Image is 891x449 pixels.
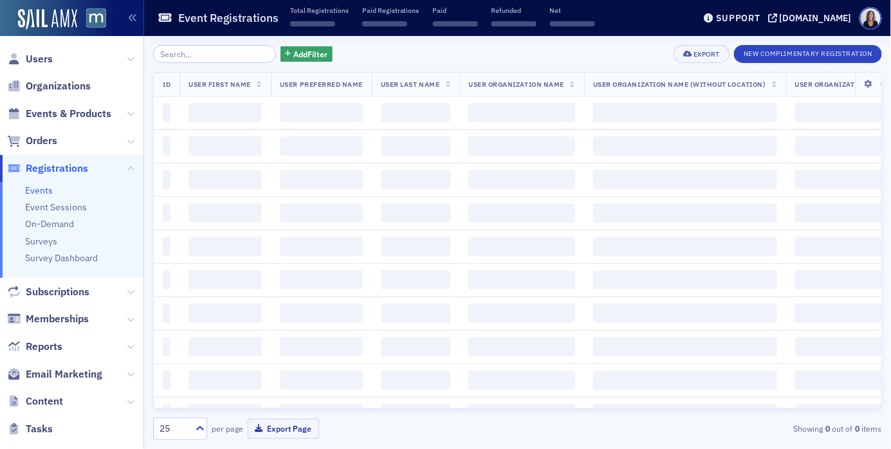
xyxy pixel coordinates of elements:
label: per page [212,423,243,434]
span: ‌ [381,371,450,390]
a: Surveys [25,235,57,247]
div: Showing out of items [648,423,882,434]
span: User First Name [188,80,251,89]
span: ‌ [468,337,575,356]
div: Export [694,51,720,58]
span: User Last Name [381,80,439,89]
span: ‌ [468,237,575,256]
p: Total Registrations [290,6,349,15]
a: On-Demand [25,218,74,230]
a: Orders [7,134,57,148]
span: ‌ [593,337,777,356]
span: Orders [26,134,57,148]
span: ‌ [468,270,575,289]
a: Memberships [7,312,89,326]
span: Events & Products [26,107,111,121]
a: Reports [7,340,62,354]
span: Organizations [26,79,91,93]
span: ‌ [188,170,262,189]
a: Content [7,394,63,408]
span: ‌ [188,203,262,223]
span: ‌ [188,136,262,156]
span: ‌ [163,103,170,122]
span: ‌ [188,404,262,423]
span: ‌ [381,103,450,122]
span: ‌ [163,404,170,423]
span: Profile [859,7,882,30]
span: ‌ [468,304,575,323]
span: ‌ [593,203,777,223]
span: ‌ [593,304,777,323]
span: ‌ [188,371,262,390]
img: SailAMX [86,8,106,28]
span: ‌ [362,21,407,26]
span: Tasks [26,422,53,436]
a: Survey Dashboard [25,252,98,264]
span: ‌ [280,371,363,390]
a: Event Sessions [25,201,87,213]
p: Paid [433,6,478,15]
p: Net [550,6,595,15]
span: Content [26,394,63,408]
span: ‌ [468,371,575,390]
span: ‌ [280,404,363,423]
span: ‌ [163,304,170,323]
span: ‌ [280,337,363,356]
button: [DOMAIN_NAME] [768,14,856,23]
span: User Organization Name [468,80,564,89]
span: Reports [26,340,62,354]
span: ‌ [381,337,450,356]
span: ‌ [188,103,262,122]
span: ‌ [188,270,262,289]
span: ‌ [163,371,170,390]
button: AddFilter [280,46,333,62]
span: ‌ [280,103,363,122]
span: ‌ [381,170,450,189]
span: ‌ [381,136,450,156]
span: ‌ [280,170,363,189]
span: ‌ [593,237,777,256]
span: ‌ [593,103,777,122]
span: ‌ [280,304,363,323]
a: Organizations [7,79,91,93]
span: User Organization Name (Without Location) [593,80,766,89]
span: Email Marketing [26,367,102,381]
span: ‌ [550,21,595,26]
span: ‌ [163,203,170,223]
a: View Homepage [77,8,106,30]
img: SailAMX [18,9,77,30]
span: ‌ [163,136,170,156]
span: ‌ [280,203,363,223]
span: ‌ [593,270,777,289]
a: Events & Products [7,107,111,121]
span: ‌ [188,304,262,323]
span: Memberships [26,312,89,326]
span: ‌ [381,404,450,423]
span: ‌ [381,270,450,289]
button: Export Page [248,419,319,439]
h1: Event Registrations [178,10,279,26]
span: ‌ [593,371,777,390]
div: Support [716,12,760,24]
span: ‌ [593,136,777,156]
span: User Preferred Name [280,80,363,89]
span: ‌ [468,103,575,122]
button: New Complimentary Registration [734,45,882,63]
input: Search… [153,45,276,63]
span: ‌ [163,237,170,256]
span: ID [163,80,170,89]
span: ‌ [468,203,575,223]
p: Refunded [491,6,537,15]
strong: 0 [853,423,862,434]
span: ‌ [381,203,450,223]
button: Export [674,45,730,63]
div: 25 [160,422,188,435]
a: Registrations [7,161,88,176]
span: ‌ [593,404,777,423]
span: ‌ [381,304,450,323]
a: Users [7,52,53,66]
span: Add Filter [293,48,327,60]
span: ‌ [491,21,537,26]
span: Users [26,52,53,66]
